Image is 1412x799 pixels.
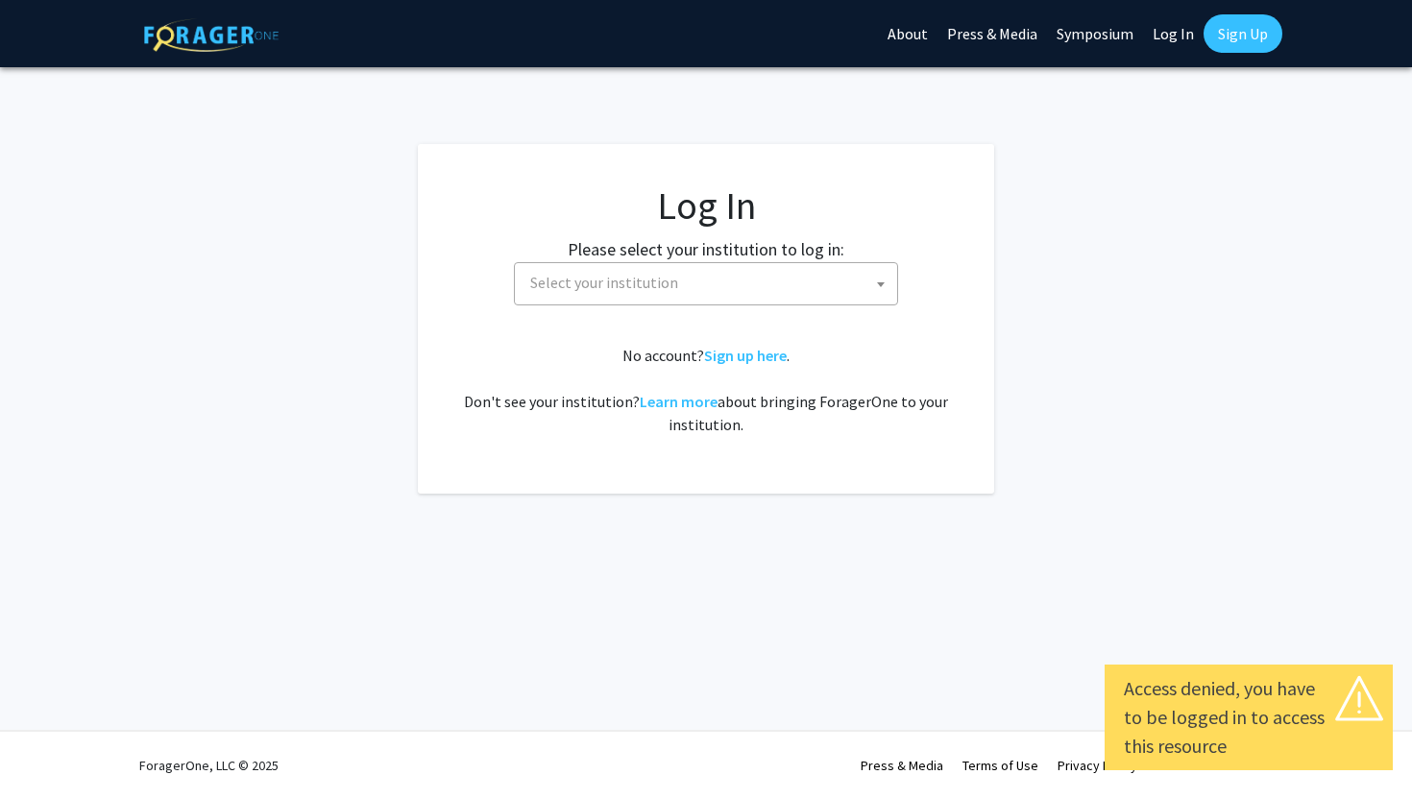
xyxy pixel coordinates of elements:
[523,263,897,303] span: Select your institution
[456,344,956,436] div: No account? . Don't see your institution? about bringing ForagerOne to your institution.
[704,346,787,365] a: Sign up here
[1204,14,1282,53] a: Sign Up
[861,757,943,774] a: Press & Media
[568,236,844,262] label: Please select your institution to log in:
[139,732,279,799] div: ForagerOne, LLC © 2025
[1124,674,1374,761] div: Access denied, you have to be logged in to access this resource
[1058,757,1137,774] a: Privacy Policy
[144,18,279,52] img: ForagerOne Logo
[962,757,1038,774] a: Terms of Use
[640,392,718,411] a: Learn more about bringing ForagerOne to your institution
[530,273,678,292] span: Select your institution
[456,182,956,229] h1: Log In
[514,262,898,305] span: Select your institution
